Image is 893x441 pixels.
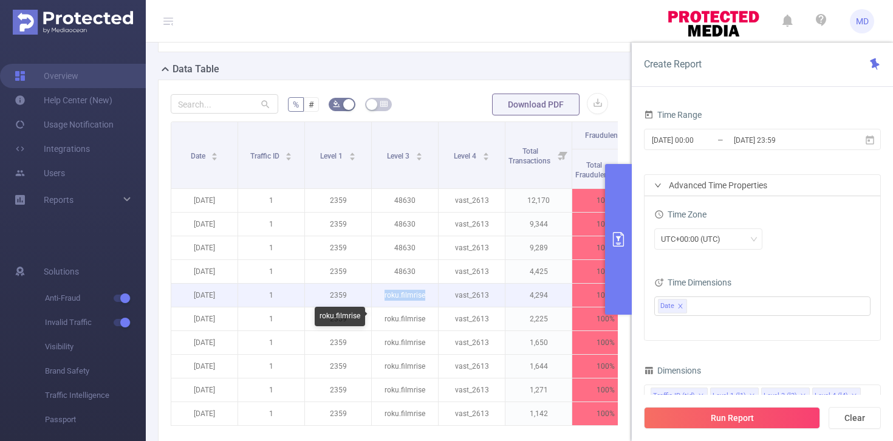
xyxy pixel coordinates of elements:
p: 1 [238,378,304,402]
span: Reports [44,195,74,205]
img: Protected Media [13,10,133,35]
p: vast_2613 [439,378,505,402]
span: % [293,100,299,109]
span: Total Transactions [508,147,552,165]
p: 100% [572,260,638,283]
p: [DATE] [171,378,238,402]
span: Passport [45,408,146,432]
button: Download PDF [492,94,580,115]
p: 1 [238,331,304,354]
p: roku.filmrise [372,402,438,425]
i: icon: caret-up [286,151,292,154]
div: Sort [482,151,490,158]
p: 2359 [305,331,371,354]
i: icon: table [380,100,388,108]
div: Level 1 (l1) [713,388,746,404]
li: Level 1 (l1) [710,388,759,403]
p: 2359 [305,284,371,307]
p: [DATE] [171,260,238,283]
p: 2359 [305,236,371,259]
p: [DATE] [171,236,238,259]
p: [DATE] [171,355,238,378]
p: roku.filmrise [372,355,438,378]
p: 1,142 [505,402,572,425]
span: Time Zone [654,210,707,219]
p: roku.filmrise [372,307,438,330]
p: 9,289 [505,236,572,259]
p: 4,294 [505,284,572,307]
p: vast_2613 [439,213,505,236]
span: Dimensions [644,366,701,375]
p: 1 [238,260,304,283]
p: vast_2613 [439,189,505,212]
p: vast_2613 [439,284,505,307]
input: End date [733,132,831,148]
p: vast_2613 [439,236,505,259]
p: 1 [238,355,304,378]
p: 12,170 [505,189,572,212]
p: [DATE] [171,213,238,236]
i: icon: right [654,182,662,189]
span: Visibility [45,335,146,359]
i: icon: close [698,393,704,400]
span: Date [191,152,207,160]
p: vast_2613 [439,260,505,283]
i: icon: caret-up [349,151,355,154]
span: Anti-Fraud [45,286,146,310]
p: 48630 [372,213,438,236]
p: 48630 [372,189,438,212]
li: Level 3 (l3) [761,388,810,403]
p: 1 [238,213,304,236]
span: Level 1 [320,152,344,160]
p: 100% [572,402,638,425]
span: MD [856,9,869,33]
div: Sort [416,151,423,158]
span: Brand Safety [45,359,146,383]
span: Solutions [44,259,79,284]
input: Start date [651,132,749,148]
span: Traffic ID [250,152,281,160]
i: icon: caret-down [482,156,489,159]
p: 100% [572,355,638,378]
button: Run Report [644,407,820,429]
a: Users [15,161,65,185]
span: # [309,100,314,109]
p: 2359 [305,402,371,425]
p: 9,344 [505,213,572,236]
p: 2359 [305,260,371,283]
p: 2359 [305,378,371,402]
p: 100% [572,213,638,236]
i: icon: caret-up [416,151,422,154]
p: [DATE] [171,189,238,212]
p: 2359 [305,307,371,330]
p: 1,644 [505,355,572,378]
p: 100% [572,284,638,307]
a: Integrations [15,137,90,161]
i: icon: bg-colors [333,100,340,108]
a: Reports [44,188,74,212]
p: 100% [572,378,638,402]
span: Create Report [644,58,702,70]
p: [DATE] [171,307,238,330]
i: icon: close [677,303,683,310]
p: 1,650 [505,331,572,354]
div: icon: rightAdvanced Time Properties [645,175,880,196]
div: Sort [349,151,356,158]
p: 100% [572,236,638,259]
input: filter select [689,299,691,313]
p: 2,225 [505,307,572,330]
div: Traffic ID (tid) [653,388,695,404]
p: [DATE] [171,331,238,354]
p: 48630 [372,236,438,259]
div: Sort [211,151,218,158]
p: vast_2613 [439,331,505,354]
i: icon: caret-up [482,151,489,154]
button: Clear [829,407,881,429]
i: icon: close [851,393,857,400]
p: 100% [572,307,638,330]
i: icon: down [750,236,758,244]
p: [DATE] [171,284,238,307]
p: 2359 [305,355,371,378]
p: vast_2613 [439,402,505,425]
i: icon: close [749,393,755,400]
